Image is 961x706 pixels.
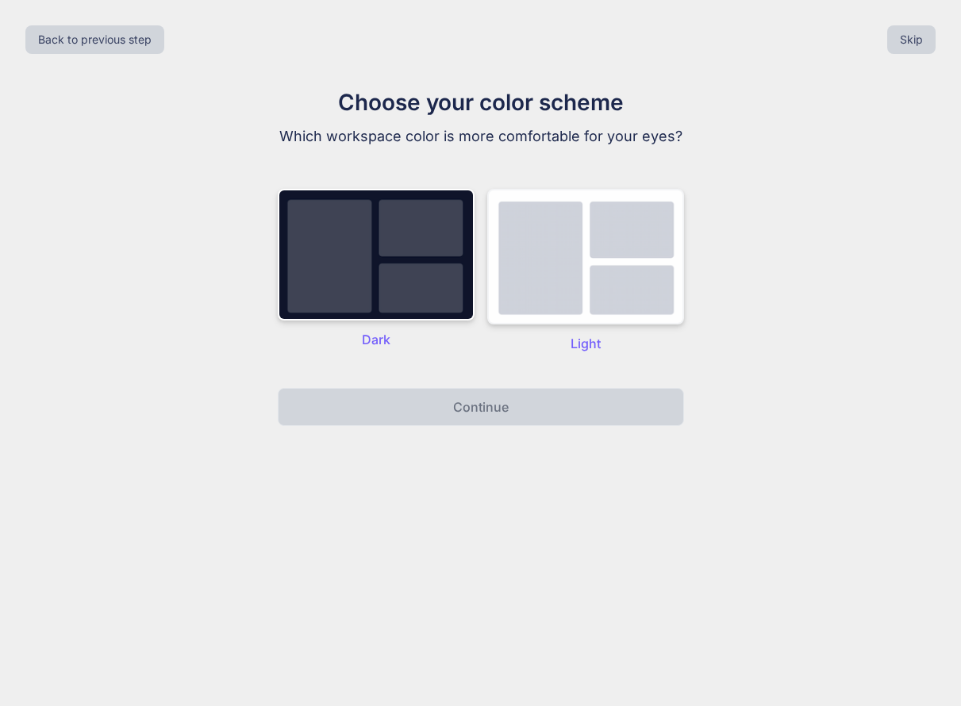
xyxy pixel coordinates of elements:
[278,330,475,349] p: Dark
[453,397,509,416] p: Continue
[278,388,684,426] button: Continue
[25,25,164,54] button: Back to previous step
[487,334,684,353] p: Light
[214,125,748,148] p: Which workspace color is more comfortable for your eyes?
[214,86,748,119] h1: Choose your color scheme
[887,25,936,54] button: Skip
[487,189,684,324] img: dark
[278,189,475,320] img: dark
